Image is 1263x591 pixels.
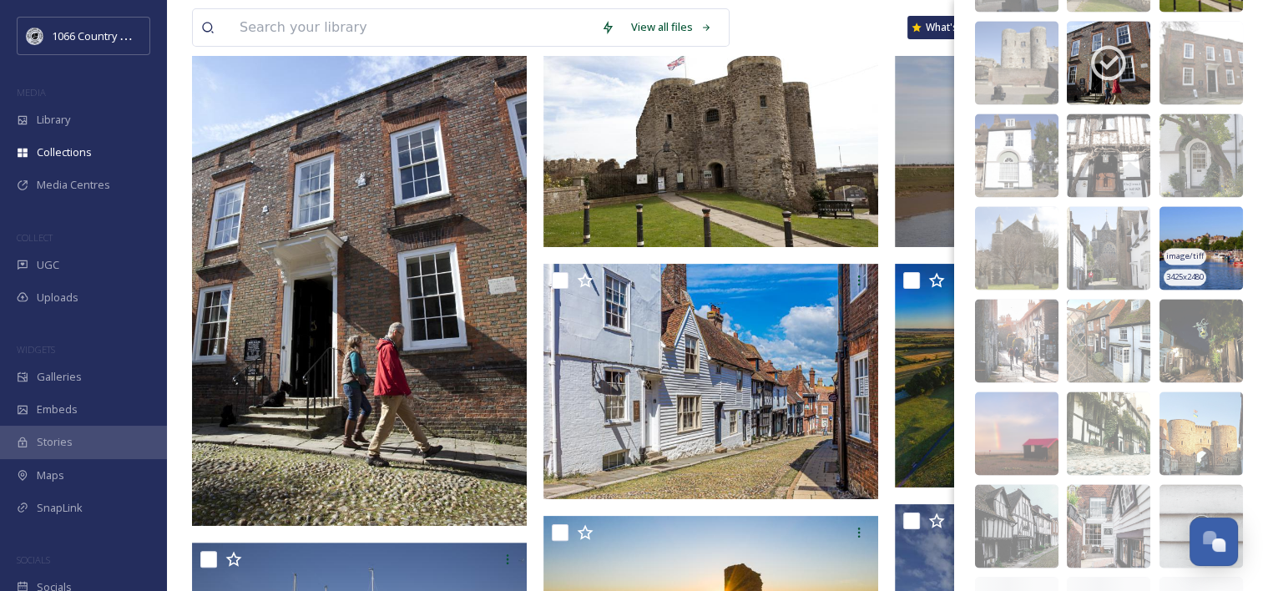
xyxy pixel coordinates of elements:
[231,9,593,46] input: Search your library
[27,28,43,44] img: logo_footerstamp.png
[975,299,1058,382] img: byehku-17978945513074471-0.jpg
[907,16,991,39] a: What's New
[623,11,720,43] a: View all files
[192,24,527,527] img: Rye2016_GS_0157.JPG
[37,500,83,516] span: SnapLink
[37,144,92,160] span: Collections
[975,206,1058,290] img: Rye2016_GS_0052.JPG
[1067,206,1150,290] img: Rye2016_GS_0048.JPG
[1159,206,1243,290] img: 0740.A4.X.tif
[1159,484,1243,568] img: the_curious_londoner-17960767216733927-3.jpg
[37,177,110,193] span: Media Centres
[543,264,878,498] img: Rye - Credit: Tony Duke
[37,290,78,306] span: Uploads
[37,402,78,417] span: Embeds
[1159,299,1243,382] img: mermaid_inn_rye-18223723825087812.jpg
[17,343,55,356] span: WIDGETS
[17,231,53,244] span: COLLECT
[37,257,59,273] span: UGC
[1190,518,1238,566] button: Open Chat
[975,21,1058,104] img: Rye2016_GS_0306.JPG
[975,114,1058,197] img: Rye2016_GS_0092.JPG
[37,112,70,128] span: Library
[1067,484,1150,568] img: the_curious_londoner-17960767216733927-2.jpg
[975,484,1058,568] img: the_curious_londoner-17960767216733927-1.jpg
[1067,21,1150,104] img: Rye2016_GS_0157.JPG
[1166,271,1204,283] span: 3425 x 2480
[1067,114,1150,197] img: Rye2016_GS_0110.JPG
[52,28,169,43] span: 1066 Country Marketing
[1159,21,1243,104] img: Rye2016_GS_0163.JPG
[1067,391,1150,475] img: dave_the_bogan-17902676312562499.jpg
[1067,299,1150,382] img: kianokiiy-18053837230377931-0.jpg
[37,434,73,450] span: Stories
[17,553,50,566] span: SOCIALS
[975,391,1058,475] img: inbound310343624756767992.jpg
[895,264,1230,487] img: Sam Moore Pevensey Castle (13).jpg
[1159,391,1243,475] img: inbound6689888882477664904.jpg
[17,86,46,98] span: MEDIA
[895,24,1230,248] img: Rye - Credit: Georgie Scott
[1166,250,1204,262] span: image/tiff
[543,24,878,248] img: Rye2016_GS_0315.JPG
[37,467,64,483] span: Maps
[1159,114,1243,197] img: Rye2016_GS_0079.JPG
[37,369,82,385] span: Galleries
